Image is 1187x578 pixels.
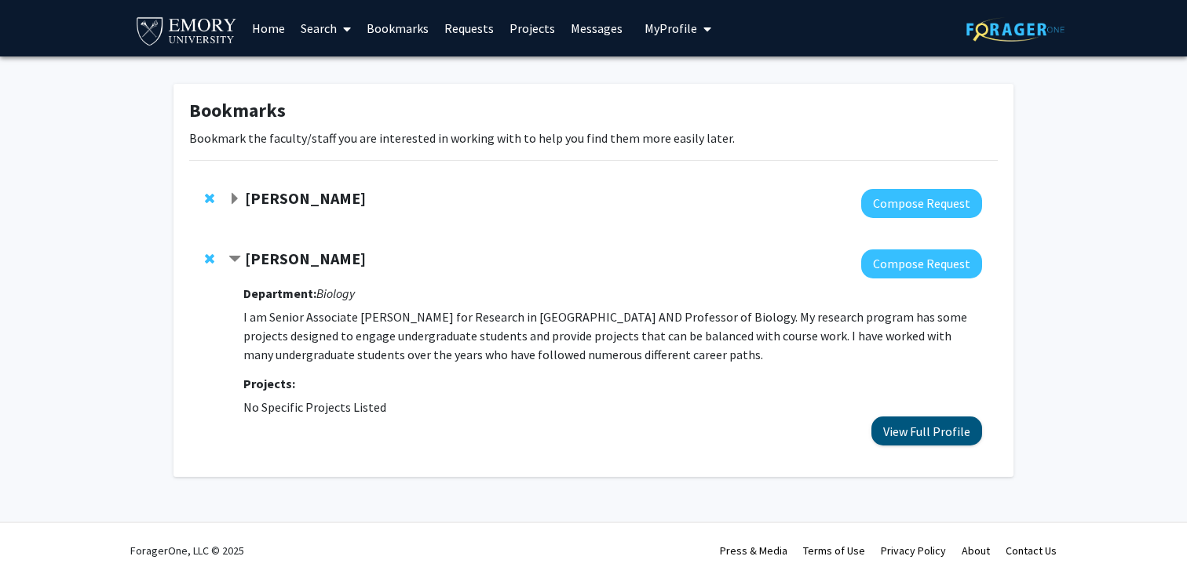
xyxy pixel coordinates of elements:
[861,189,982,218] button: Compose Request to Daniela Buccella
[316,285,355,301] i: Biology
[228,193,241,205] span: Expand Daniela Buccella Bookmark
[436,1,502,56] a: Requests
[228,253,241,266] span: Contract Anita Corbett Bookmark
[563,1,630,56] a: Messages
[189,129,998,147] p: Bookmark the faculty/staff you are interested in working with to help you find them more easily l...
[803,543,865,558] a: Terms of Use
[243,399,386,415] span: No Specific Projects Listed
[134,13,239,48] img: Emory University Logo
[205,253,214,265] span: Remove Anita Corbett from bookmarks
[720,543,787,558] a: Press & Media
[861,249,982,278] button: Compose Request to Anita Corbett
[1006,543,1057,558] a: Contact Us
[243,376,295,391] strong: Projects:
[189,100,998,122] h1: Bookmarks
[502,1,563,56] a: Projects
[645,20,697,36] span: My Profile
[359,1,436,56] a: Bookmarks
[871,416,982,445] button: View Full Profile
[243,285,316,301] strong: Department:
[962,543,990,558] a: About
[244,1,293,56] a: Home
[293,1,359,56] a: Search
[130,523,244,578] div: ForagerOne, LLC © 2025
[245,188,366,208] strong: [PERSON_NAME]
[966,17,1065,42] img: ForagerOne Logo
[12,507,67,566] iframe: Chat
[205,192,214,205] span: Remove Daniela Buccella from bookmarks
[245,249,366,268] strong: [PERSON_NAME]
[243,307,982,364] p: I am Senior Associate [PERSON_NAME] for Research in [GEOGRAPHIC_DATA] AND Professor of Biology. M...
[881,543,946,558] a: Privacy Policy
